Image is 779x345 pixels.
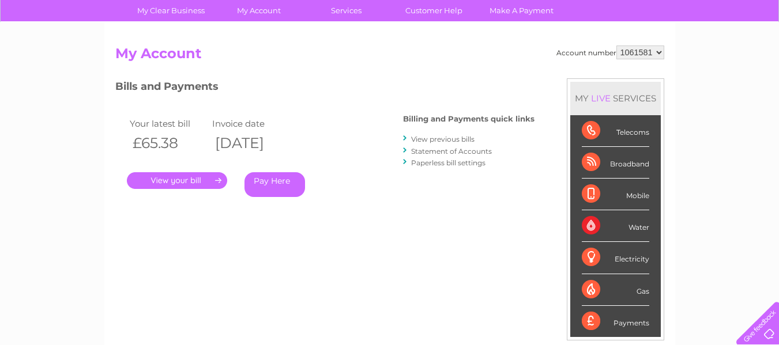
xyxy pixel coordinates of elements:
[562,6,641,20] a: 0333 014 3131
[582,274,649,306] div: Gas
[605,49,630,58] a: Energy
[637,49,672,58] a: Telecoms
[582,306,649,337] div: Payments
[679,49,695,58] a: Blog
[702,49,731,58] a: Contact
[582,115,649,147] div: Telecoms
[127,131,210,155] th: £65.38
[582,210,649,242] div: Water
[244,172,305,197] a: Pay Here
[411,135,475,143] a: View previous bills
[27,30,86,65] img: logo.png
[582,179,649,210] div: Mobile
[209,116,292,131] td: Invoice date
[570,82,661,115] div: MY SERVICES
[209,131,292,155] th: [DATE]
[115,46,664,67] h2: My Account
[118,6,663,56] div: Clear Business is a trading name of Verastar Limited (registered in [GEOGRAPHIC_DATA] No. 3667643...
[576,49,598,58] a: Water
[403,115,535,123] h4: Billing and Payments quick links
[411,158,486,167] a: Paperless bill settings
[589,93,613,104] div: LIVE
[556,46,664,59] div: Account number
[582,242,649,274] div: Electricity
[582,147,649,179] div: Broadband
[741,49,768,58] a: Log out
[127,116,210,131] td: Your latest bill
[127,172,227,189] a: .
[115,78,535,98] h3: Bills and Payments
[411,147,492,156] a: Statement of Accounts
